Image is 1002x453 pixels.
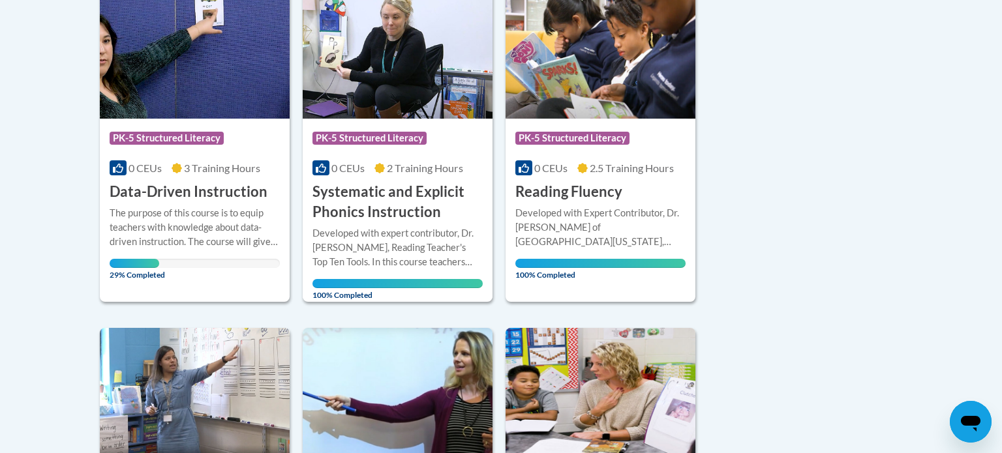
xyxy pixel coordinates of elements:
div: Developed with expert contributor, Dr. [PERSON_NAME], Reading Teacher's Top Ten Tools. In this co... [312,226,483,269]
span: 2 Training Hours [387,162,463,174]
div: The purpose of this course is to equip teachers with knowledge about data-driven instruction. The... [110,206,280,249]
span: PK-5 Structured Literacy [312,132,427,145]
div: Your progress [110,259,159,268]
div: Your progress [515,259,686,268]
h3: Reading Fluency [515,182,622,202]
div: Your progress [312,279,483,288]
span: 0 CEUs [331,162,365,174]
iframe: Button to launch messaging window [950,401,992,443]
span: PK-5 Structured Literacy [515,132,630,145]
span: 100% Completed [312,279,483,300]
span: PK-5 Structured Literacy [110,132,224,145]
span: 100% Completed [515,259,686,280]
span: 2.5 Training Hours [590,162,674,174]
span: 0 CEUs [129,162,162,174]
span: 29% Completed [110,259,159,280]
div: Developed with Expert Contributor, Dr. [PERSON_NAME] of [GEOGRAPHIC_DATA][US_STATE], [GEOGRAPHIC_... [515,206,686,249]
h3: Systematic and Explicit Phonics Instruction [312,182,483,222]
span: 0 CEUs [534,162,568,174]
span: 3 Training Hours [184,162,260,174]
h3: Data-Driven Instruction [110,182,267,202]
